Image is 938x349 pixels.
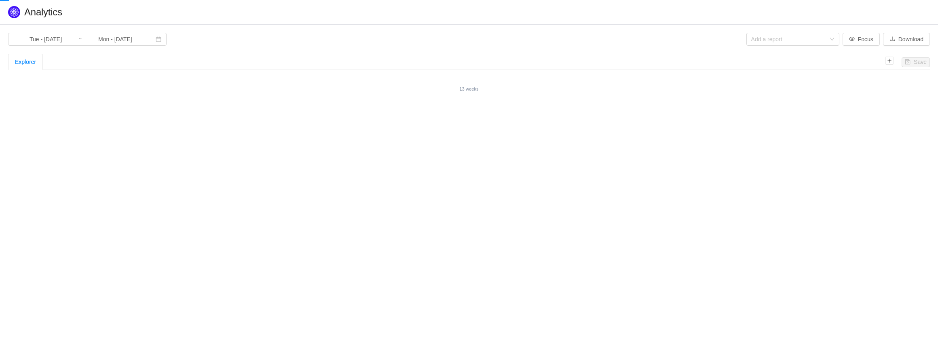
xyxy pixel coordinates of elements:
[885,57,894,65] i: icon: plus
[843,33,880,46] button: icon: eyeFocus
[883,33,930,46] button: icon: downloadDownload
[902,57,930,67] button: icon: saveSave
[751,35,826,43] div: Add a report
[830,37,834,42] i: icon: down
[156,36,161,42] i: icon: calendar
[82,35,148,44] input: End date
[8,6,20,18] img: Quantify
[15,54,36,70] div: Explorer
[13,35,78,44] input: Start date
[459,87,478,91] small: 13 weeks
[24,6,62,17] span: Analytics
